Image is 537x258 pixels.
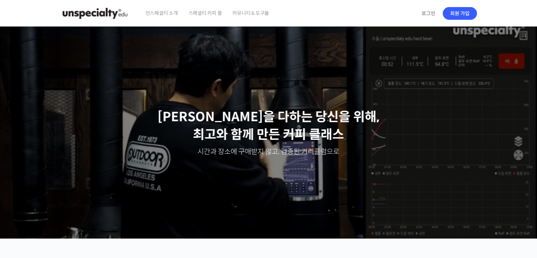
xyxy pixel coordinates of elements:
p: 시간과 장소에 구애받지 않고, 검증된 커리큘럼으로 [7,147,530,157]
a: 로그인 [417,5,440,22]
a: 회원 가입 [443,7,477,20]
p: [PERSON_NAME]을 다하는 당신을 위해, 최고와 함께 만든 커피 클래스 [7,108,530,144]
